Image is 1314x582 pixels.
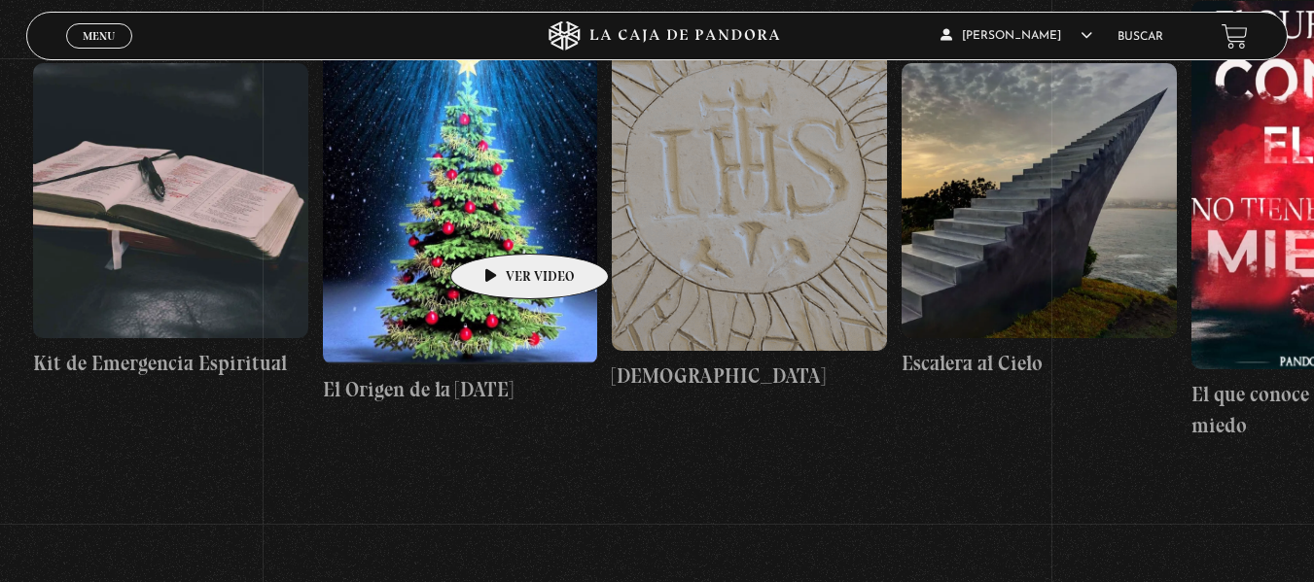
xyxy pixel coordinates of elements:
span: [PERSON_NAME] [941,30,1092,42]
h4: Escalera al Cielo [902,348,1177,379]
a: Buscar [1118,31,1163,43]
span: Menu [83,30,115,42]
h4: Kit de Emergencia Espiritual [33,348,308,379]
h4: El Origen de la [DATE] [323,374,598,405]
a: View your shopping cart [1222,22,1248,49]
span: Cerrar [76,47,122,60]
h4: [DEMOGRAPHIC_DATA] [612,360,887,392]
